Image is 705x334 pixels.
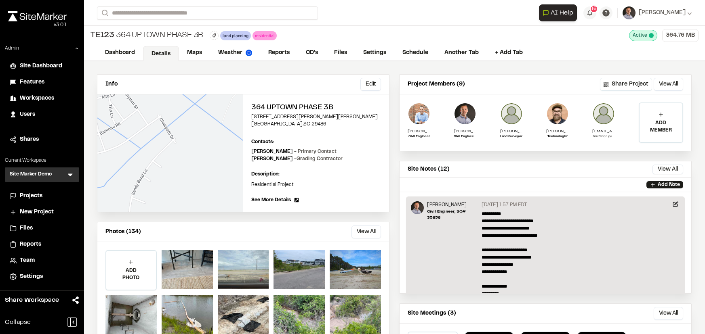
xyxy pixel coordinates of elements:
[10,240,74,249] a: Reports
[408,102,430,125] img: Landon Messal
[220,31,250,40] div: land planning
[640,119,682,134] p: ADD MEMBER
[427,201,478,209] p: [PERSON_NAME]
[10,135,74,144] a: Shares
[20,208,54,217] span: New Project
[649,33,654,38] span: This project is active and counting against your active project count.
[251,148,337,155] p: [PERSON_NAME]
[97,6,112,20] button: Search
[408,165,450,174] p: Site Notes (12)
[487,45,531,61] a: + Add Tab
[355,45,394,61] a: Settings
[662,29,699,42] div: 364.76 MB
[10,94,74,103] a: Workspaces
[408,80,465,89] p: Project Members (9)
[10,192,74,200] a: Projects
[408,309,456,318] p: Site Meetings (3)
[454,128,476,134] p: [PERSON_NAME]
[97,45,143,61] a: Dashboard
[20,192,42,200] span: Projects
[20,240,41,249] span: Reports
[10,62,74,71] a: Site Dashboard
[20,135,39,144] span: Shares
[539,4,577,21] button: Open AI Assistant
[251,102,381,113] h2: 364 Uptown Phase 3B
[5,45,19,52] p: Admin
[251,181,381,188] p: Residential Project
[294,150,337,154] span: - Primary Contact
[251,196,291,204] span: See More Details
[10,171,52,179] h3: Site Marker Demo
[360,78,381,91] button: Edit
[551,8,573,18] span: AI Help
[10,272,74,281] a: Settings
[500,128,523,134] p: [PERSON_NAME]
[454,102,476,125] img: Landon Messal
[298,45,326,61] a: CD's
[500,134,523,139] p: Land Surveyor
[10,110,74,119] a: Users
[8,11,67,21] img: rebrand.png
[143,46,179,61] a: Details
[592,128,615,134] p: [EMAIL_ADDRESS][DOMAIN_NAME]
[394,45,436,61] a: Schedule
[5,157,79,164] p: Current Workspace
[260,45,298,61] a: Reports
[251,138,274,146] p: Contacts:
[546,128,569,134] p: [PERSON_NAME]
[246,50,252,56] img: precipai.png
[633,32,647,39] span: Active
[454,134,476,139] p: Civil Engineer, SC# 35858
[600,78,652,91] button: Share Project
[654,307,683,320] button: View All
[106,267,156,282] p: ADD PHOTO
[482,201,527,209] p: [DATE] 1:57 PM EDT
[210,45,260,61] a: Weather
[408,134,430,139] p: Civil Engineer
[179,45,210,61] a: Maps
[20,94,54,103] span: Workspaces
[326,45,355,61] a: Files
[436,45,487,61] a: Another Tab
[539,4,580,21] div: Open AI Assistant
[5,317,31,327] span: Collapse
[623,6,636,19] img: User
[8,21,67,29] div: Oh geez...please don't...
[251,121,381,128] p: [GEOGRAPHIC_DATA] , SC 29486
[10,78,74,87] a: Features
[20,256,35,265] span: Team
[654,78,683,91] button: View All
[210,31,219,40] button: Edit Tags
[427,209,478,221] p: Civil Engineer, SC# 35858
[351,225,381,238] button: View All
[253,31,277,40] div: residential
[546,102,569,125] img: Shaan Hurley
[658,181,680,188] p: Add Note
[652,165,683,174] button: View All
[583,6,596,19] button: 16
[639,8,686,17] span: [PERSON_NAME]
[5,295,59,305] span: Share Workspace
[546,134,569,139] p: Technologist
[623,6,692,19] button: [PERSON_NAME]
[20,62,62,71] span: Site Dashboard
[20,110,35,119] span: Users
[251,113,381,121] p: [STREET_ADDRESS][PERSON_NAME][PERSON_NAME]
[500,102,523,125] img: Alan Gilbert
[592,134,615,139] p: Invitation pending
[10,208,74,217] a: New Project
[411,201,424,214] img: Landon Messal
[251,171,381,178] p: Description:
[10,256,74,265] a: Team
[105,80,118,89] p: Info
[10,224,74,233] a: Files
[629,30,657,41] div: This project is active and counting against your active project count.
[20,224,33,233] span: Files
[592,102,615,125] img: user_empty.png
[251,155,343,163] p: [PERSON_NAME]
[105,228,141,236] p: Photos (134)
[20,272,43,281] span: Settings
[20,78,44,87] span: Features
[90,29,114,42] span: TE123
[90,29,203,42] div: 364 Uptown Phase 3B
